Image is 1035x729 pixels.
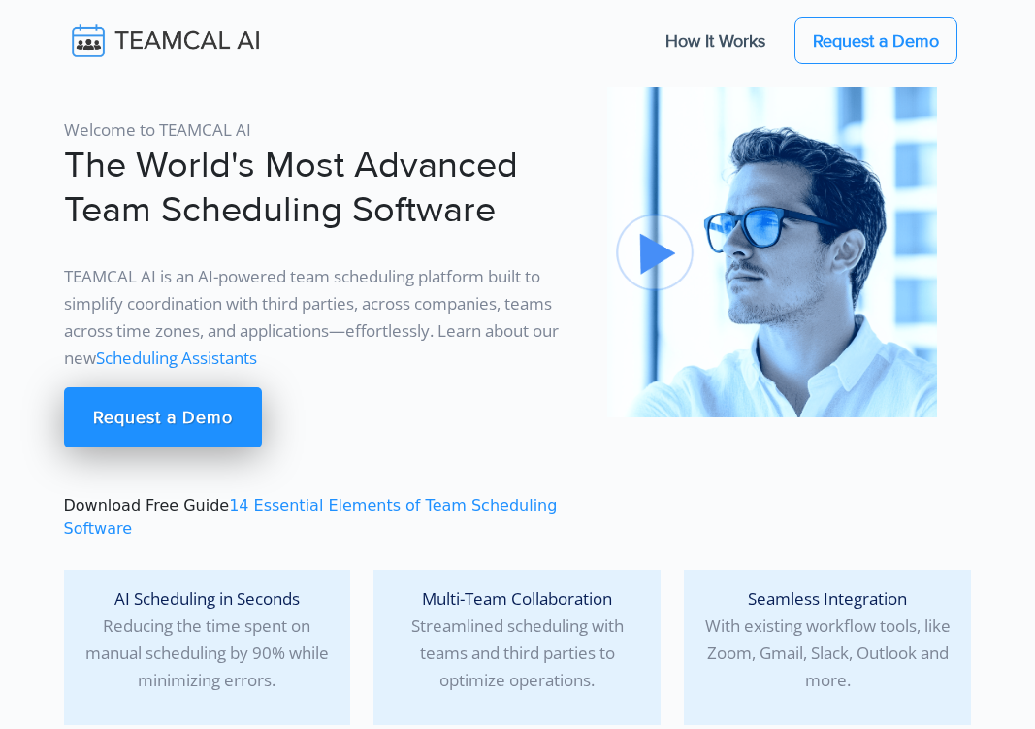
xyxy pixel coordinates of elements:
p: Reducing the time spent on manual scheduling by 90% while minimizing errors. [80,585,336,694]
a: 14 Essential Elements of Team Scheduling Software [64,496,558,538]
p: Streamlined scheduling with teams and third parties to optimize operations. [389,585,645,694]
p: TEAMCAL AI is an AI-powered team scheduling platform built to simplify coordination with third pa... [64,263,584,372]
a: Request a Demo [64,387,262,447]
p: Welcome to TEAMCAL AI [64,116,584,144]
span: Seamless Integration [748,587,907,610]
a: How It Works [646,20,785,61]
div: Download Free Guide [52,87,596,541]
a: Request a Demo [794,17,957,64]
p: With existing workflow tools, like Zoom, Gmail, Slack, Outlook and more. [699,585,955,694]
img: pic [607,87,937,417]
h1: The World's Most Advanced Team Scheduling Software [64,144,584,232]
span: Multi-Team Collaboration [422,587,612,610]
a: Scheduling Assistants [96,347,257,369]
span: AI Scheduling in Seconds [114,587,300,610]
